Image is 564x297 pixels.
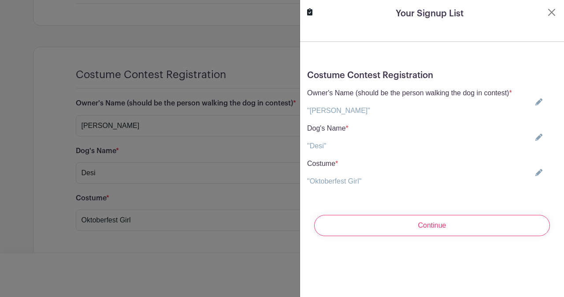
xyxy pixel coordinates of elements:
a: "[PERSON_NAME]" [307,107,370,114]
p: Costume [307,158,361,169]
a: "Oktoberfest Girl" [307,177,361,185]
h5: Costume Contest Registration [307,70,557,81]
h5: Your Signup List [396,7,464,20]
button: Close [546,7,557,18]
p: Owner's Name (should be the person walking the dog in contest) [307,88,512,98]
a: "Desi" [307,142,326,150]
p: Dog's Name [307,123,349,134]
input: Continue [314,215,550,236]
